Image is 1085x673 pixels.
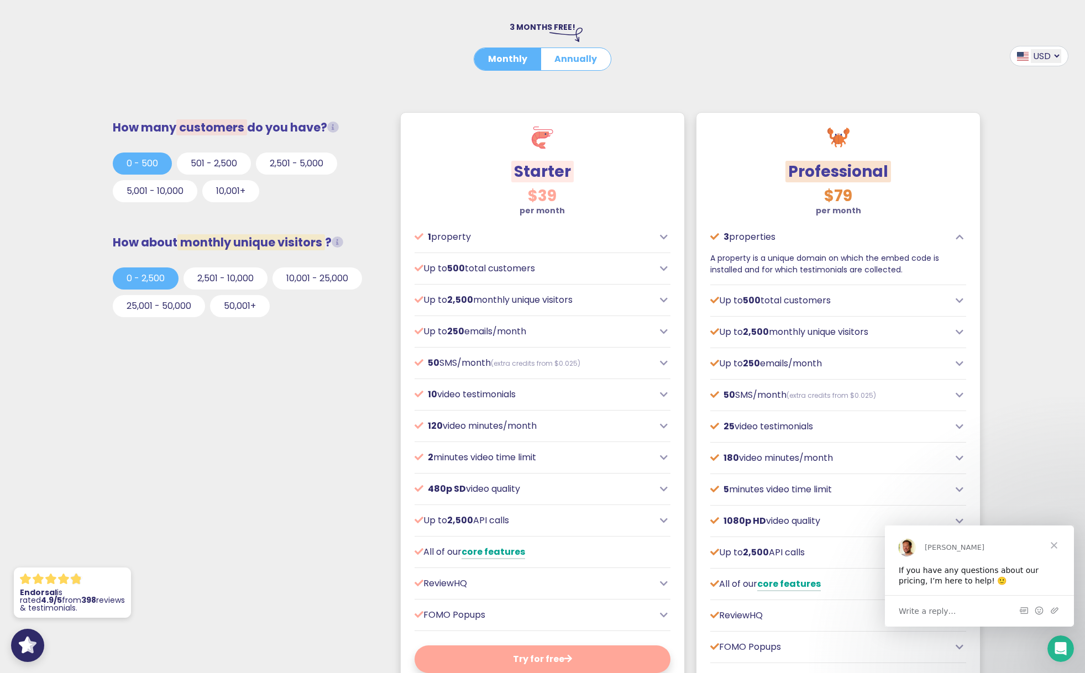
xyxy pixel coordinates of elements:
span: 2,500 [447,514,473,527]
p: video testimonials [415,388,654,401]
iframe: Intercom live chat [1047,635,1074,662]
button: 2,501 - 10,000 [184,267,268,290]
button: 50,001+ [210,295,270,317]
span: (extra credits from $0.025) [491,359,580,368]
span: 2,500 [743,546,769,559]
p: ReviewHQ [710,609,950,622]
p: FOMO Popups [415,608,654,622]
p: SMS/month [710,388,950,402]
button: Try for free [415,645,670,673]
p: Up to total customers [710,294,950,307]
p: FOMO Popups [710,640,950,654]
p: Up to emails/month [710,357,950,370]
i: Unique visitors that view our social proof tools (widgets, FOMO popups or Wall of Love) on your w... [332,236,343,248]
button: 2,501 - 5,000 [256,153,337,175]
h3: How many do you have? [113,120,381,134]
p: is rated from reviews & testimonials. [20,588,125,612]
button: 0 - 500 [113,153,172,175]
p: video minutes/month [710,451,950,465]
p: Up to API calls [415,514,654,527]
span: 250 [447,325,464,338]
p: minutes video time limit [415,451,654,464]
img: crab.svg [827,127,850,149]
button: 0 - 2,500 [113,267,179,290]
p: Up to API calls [710,546,950,559]
p: Up to monthly unique visitors [710,325,950,339]
p: video testimonials [710,420,950,433]
button: 10,001 - 25,000 [272,267,362,290]
span: Professional [785,161,891,182]
p: video minutes/month [415,419,654,433]
a: core features [757,577,821,591]
button: Annually [541,48,611,70]
p: minutes video time limit [710,483,950,496]
p: video quality [415,482,654,496]
button: 25,001 - 50,000 [113,295,205,317]
strong: per month [520,205,565,216]
span: 5 [724,483,729,496]
span: 500 [743,294,761,307]
span: 120 [428,419,443,432]
span: 1080p HD [724,514,766,527]
span: 3 [724,230,729,243]
p: ReviewHQ [415,577,654,590]
p: A property is a unique domain on which the embed code is installed and for which testimonials are... [710,253,966,276]
p: properties [710,230,950,244]
p: Up to monthly unique visitors [415,293,654,307]
span: 2,500 [447,293,473,306]
button: 501 - 2,500 [177,153,251,175]
span: (extra credits from $0.025) [787,391,876,400]
strong: per month [816,205,861,216]
a: core features [462,545,525,559]
i: Total customers from whom you request testimonials/reviews. [327,122,339,133]
span: $39 [528,185,557,207]
button: 10,001+ [202,180,259,202]
p: All of our [415,545,654,559]
span: 50 [428,356,439,369]
p: property [415,230,654,244]
p: Up to emails/month [415,325,654,338]
span: 500 [447,262,465,275]
p: All of our [710,577,950,591]
span: $79 [824,185,852,207]
strong: 398 [81,595,96,606]
button: Monthly [474,48,541,70]
span: Starter [511,161,574,182]
strong: Endorsal [20,587,57,598]
span: 3 MONTHS FREE! [510,22,575,33]
p: video quality [710,514,950,528]
span: 480p SD [428,482,466,495]
img: arrow-right-down.svg [549,28,583,42]
h3: How about ? [113,235,381,249]
button: 5,001 - 10,000 [113,180,197,202]
span: 250 [743,357,760,370]
span: 2,500 [743,325,769,338]
span: monthly unique visitors [177,234,325,250]
span: customers [176,119,247,135]
span: 25 [724,420,735,433]
span: 10 [428,388,437,401]
span: 2 [428,451,433,464]
p: Up to total customers [415,262,654,275]
strong: 4.9/5 [41,595,62,606]
p: SMS/month [415,356,654,370]
iframe: Intercom live chat message [885,525,1074,627]
span: 1 [428,230,431,243]
span: 180 [724,451,739,464]
span: 50 [724,388,735,401]
img: shrimp.svg [531,127,553,149]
